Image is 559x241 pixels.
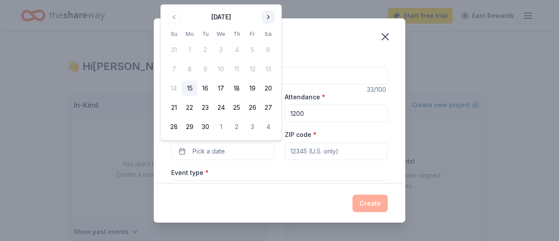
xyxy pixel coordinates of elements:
[245,29,260,38] th: Friday
[213,80,229,96] button: 17
[182,29,197,38] th: Monday
[245,100,260,115] button: 26
[260,119,276,135] button: 4
[166,100,182,115] button: 21
[193,146,225,157] span: Pick a date
[166,119,182,135] button: 28
[229,29,245,38] th: Thursday
[285,130,317,139] label: ZIP code
[171,180,388,199] button: Select
[260,29,276,38] th: Saturday
[213,119,229,135] button: 1
[229,100,245,115] button: 25
[229,80,245,96] button: 18
[245,80,260,96] button: 19
[197,29,213,38] th: Tuesday
[171,143,274,160] button: Pick a date
[197,100,213,115] button: 23
[197,80,213,96] button: 16
[213,29,229,38] th: Wednesday
[168,11,180,23] button: Go to previous month
[285,105,388,122] input: 20
[260,80,276,96] button: 20
[285,93,325,101] label: Attendance
[262,11,274,23] button: Go to next month
[367,84,388,95] div: 33 /100
[285,143,388,160] input: 12345 (U.S. only)
[245,119,260,135] button: 3
[260,100,276,115] button: 27
[166,29,182,38] th: Sunday
[229,119,245,135] button: 2
[213,100,229,115] button: 24
[182,80,197,96] button: 15
[182,119,197,135] button: 29
[182,100,197,115] button: 22
[171,168,209,177] label: Event type
[197,119,213,135] button: 30
[211,12,231,22] div: [DATE]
